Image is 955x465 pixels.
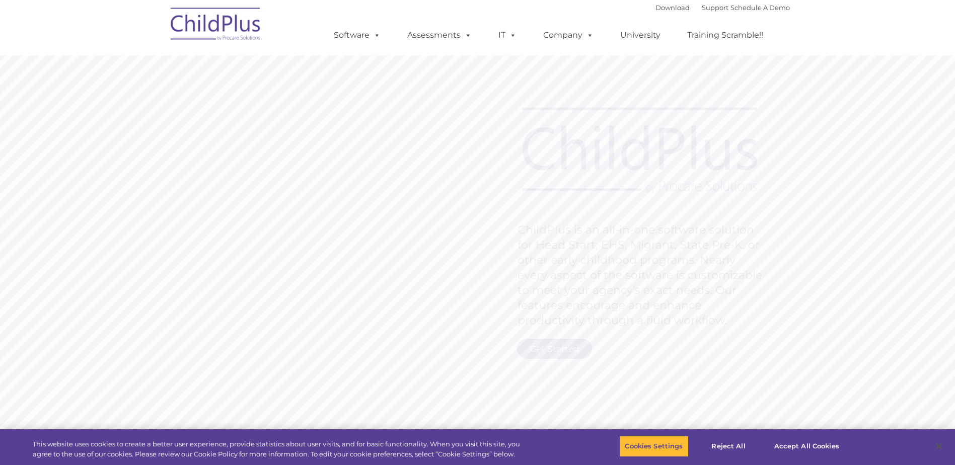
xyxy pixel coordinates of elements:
div: This website uses cookies to create a better user experience, provide statistics about user visit... [33,439,525,459]
button: Close [928,435,950,457]
font: | [655,4,790,12]
button: Reject All [697,436,760,457]
a: Company [533,25,604,45]
a: Download [655,4,690,12]
a: Get Started [517,339,592,359]
a: Assessments [397,25,482,45]
button: Accept All Cookies [769,436,845,457]
a: University [610,25,671,45]
a: Support [702,4,728,12]
a: Schedule A Demo [730,4,790,12]
a: IT [488,25,527,45]
a: Training Scramble!! [677,25,773,45]
rs-layer: ChildPlus is an all-in-one software solution for Head Start, EHS, Migrant, State Pre-K, or other ... [518,222,767,328]
button: Cookies Settings [619,436,688,457]
a: Software [324,25,391,45]
img: ChildPlus by Procare Solutions [166,1,266,51]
